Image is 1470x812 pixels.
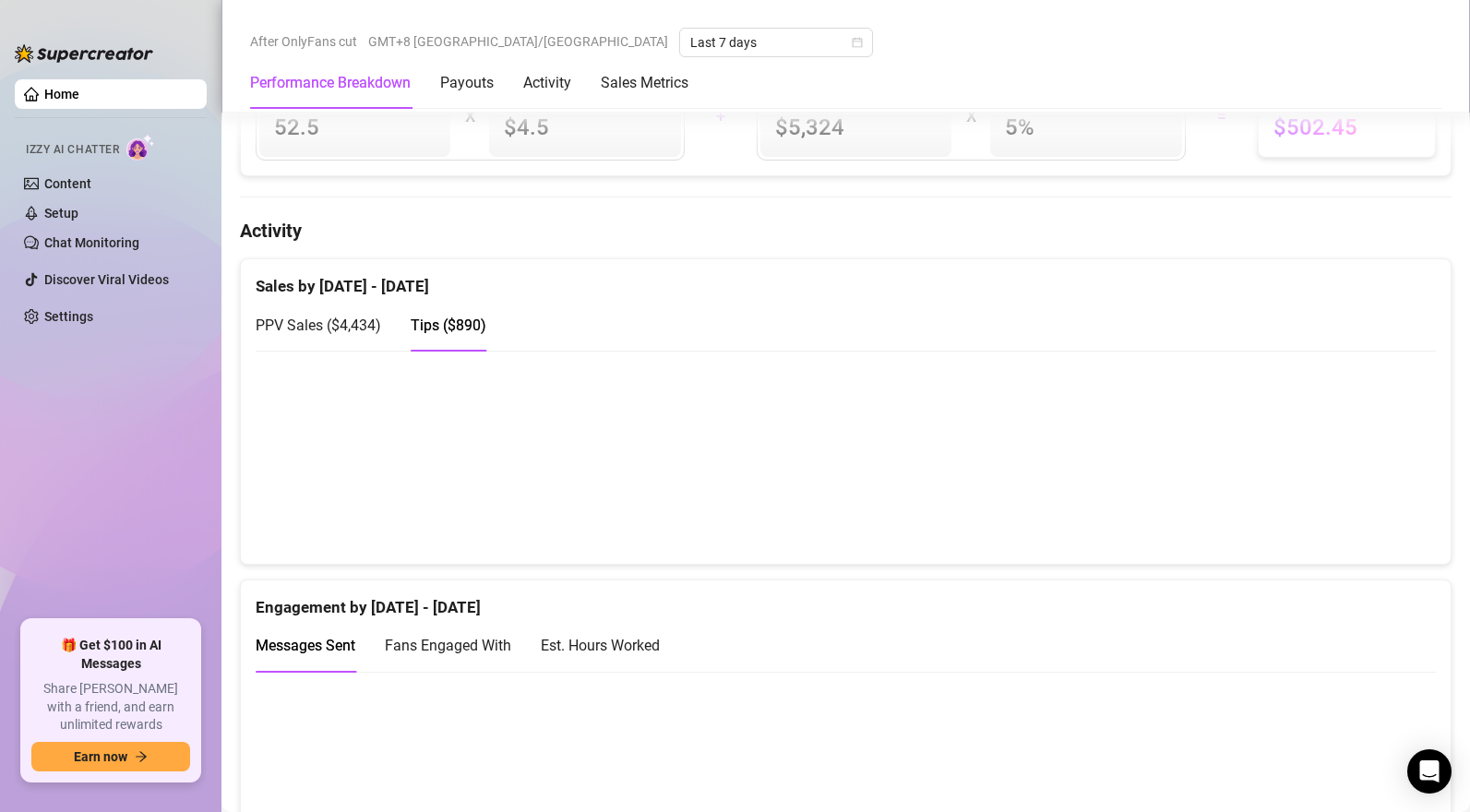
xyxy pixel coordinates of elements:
[1005,113,1166,142] span: 5 %
[74,749,127,764] span: Earn now
[465,101,474,131] div: X
[44,206,78,221] a: Setup
[523,72,571,94] div: Activity
[440,72,494,94] div: Payouts
[240,218,1452,244] h4: Activity
[44,235,139,250] a: Chat Monitoring
[1273,113,1420,142] span: $502.45
[256,259,1436,299] div: Sales by [DATE] - [DATE]
[1407,749,1452,794] div: Open Intercom Messenger
[411,316,486,334] span: Tips ( $890 )
[31,680,190,734] span: Share [PERSON_NAME] with a friend, and earn unlimited rewards
[274,113,436,142] span: 52.5
[696,101,746,131] div: +
[256,580,1436,620] div: Engagement by [DATE] - [DATE]
[775,113,937,142] span: $5,324
[1197,101,1247,131] div: =
[256,637,355,654] span: Messages Sent
[126,134,155,161] img: AI Chatter
[135,750,148,763] span: arrow-right
[44,272,169,287] a: Discover Viral Videos
[44,87,79,101] a: Home
[368,28,668,55] span: GMT+8 [GEOGRAPHIC_DATA]/[GEOGRAPHIC_DATA]
[31,637,190,673] span: 🎁 Get $100 in AI Messages
[852,37,863,48] span: calendar
[250,28,357,55] span: After OnlyFans cut
[44,176,91,191] a: Content
[250,72,411,94] div: Performance Breakdown
[31,742,190,771] button: Earn nowarrow-right
[385,637,511,654] span: Fans Engaged With
[690,29,862,56] span: Last 7 days
[504,113,665,142] span: $4.5
[966,101,975,131] div: X
[601,72,688,94] div: Sales Metrics
[541,634,660,657] div: Est. Hours Worked
[44,309,93,324] a: Settings
[15,44,153,63] img: logo-BBDzfeDw.svg
[26,141,119,159] span: Izzy AI Chatter
[256,316,381,334] span: PPV Sales ( $4,434 )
